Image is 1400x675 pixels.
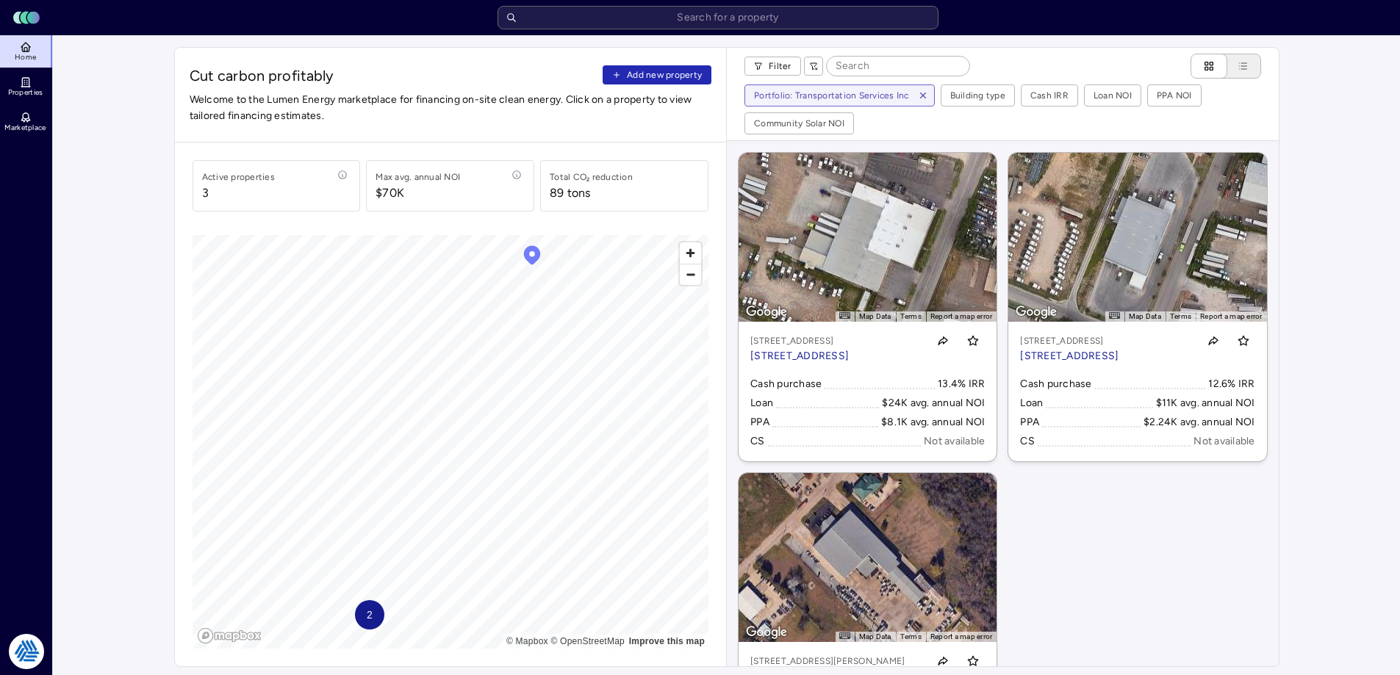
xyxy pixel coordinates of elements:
button: Zoom in [680,242,701,264]
a: Mapbox logo [197,627,262,644]
button: Toggle favorite [1232,329,1255,353]
p: [STREET_ADDRESS] [1020,333,1119,348]
span: Welcome to the Lumen Energy marketplace for financing on-site clean energy. Click on a property t... [190,92,712,124]
div: Cash purchase [1020,376,1091,392]
span: Cut carbon profitably [190,65,597,86]
span: Add new property [627,68,702,82]
div: Loan [750,395,773,411]
span: 3 [202,184,275,202]
div: 12.6% IRR [1208,376,1254,392]
div: Not available [924,433,985,450]
button: Toggle favorite [961,329,985,353]
button: Building type [941,85,1014,106]
div: CS [1020,433,1035,450]
p: [STREET_ADDRESS][PERSON_NAME] [750,654,922,668]
span: Properties [8,88,43,97]
div: $2.24K avg. annual NOI [1144,414,1255,430]
div: $24K avg. annual NOI [882,395,985,411]
button: Cash IRR [1022,85,1077,106]
button: Loan NOI [1085,85,1141,106]
button: Add new property [603,65,711,84]
button: Community Solar NOI [745,113,853,134]
canvas: Map [193,235,709,649]
div: Community Solar NOI [754,116,844,131]
button: Filter [744,57,801,76]
a: Mapbox [506,636,548,646]
div: Loan NOI [1094,88,1132,103]
input: Search [827,57,969,76]
div: Loan [1020,395,1043,411]
a: Map[STREET_ADDRESS][STREET_ADDRESS]Toggle favoriteCash purchase13.4% IRRLoan$24K avg. annual NOIP... [739,153,997,461]
a: Map[STREET_ADDRESS][STREET_ADDRESS]Toggle favoriteCash purchase12.6% IRRLoan$11K avg. annual NOIP... [1008,153,1266,461]
span: $70K [376,184,460,202]
div: PPA NOI [1157,88,1192,103]
div: CS [750,433,765,450]
a: OpenStreetMap [550,636,625,646]
div: PPA [750,414,769,430]
button: Toggle favorite [961,649,985,673]
p: [STREET_ADDRESS] [750,333,849,348]
p: [STREET_ADDRESS] [1020,348,1119,364]
div: Map marker [355,600,384,629]
span: Marketplace [4,123,46,132]
button: Cards view [1191,54,1227,79]
span: Zoom out [680,264,701,285]
button: Zoom out [680,264,701,285]
div: 89 tons [550,184,590,202]
div: Max avg. annual NOI [376,170,460,184]
button: Portfolio: Transportation Services Inc [745,85,912,106]
div: Active properties [202,170,275,184]
span: 2 [366,607,372,623]
div: $11K avg. annual NOI [1156,395,1255,411]
div: Map marker [521,244,543,270]
input: Search for a property [498,6,938,29]
div: Building type [950,88,1005,103]
div: Cash IRR [1030,88,1069,103]
span: Filter [769,59,791,73]
div: PPA [1020,414,1039,430]
div: $8.1K avg. annual NOI [881,414,985,430]
button: List view [1213,54,1261,79]
a: Map feedback [629,636,705,646]
p: [STREET_ADDRESS] [750,348,849,364]
div: Cash purchase [750,376,822,392]
div: 13.4% IRR [938,376,985,392]
div: Not available [1193,433,1254,450]
img: Tradition Energy [9,634,44,669]
button: PPA NOI [1148,85,1201,106]
div: Portfolio: Transportation Services Inc [754,88,909,103]
div: Total CO₂ reduction [550,170,633,184]
span: Home [15,53,36,62]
